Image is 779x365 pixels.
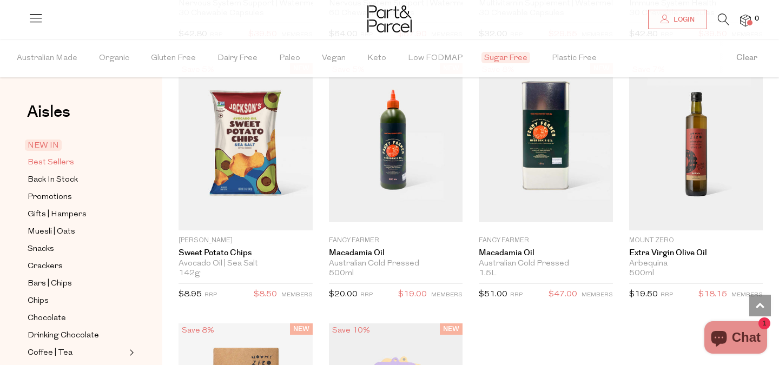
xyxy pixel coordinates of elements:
[28,312,66,325] span: Chocolate
[28,243,54,256] span: Snacks
[28,329,126,342] a: Drinking Chocolate
[27,104,70,131] a: Aisles
[28,294,126,308] a: Chips
[552,39,597,77] span: Plastic Free
[179,248,313,258] a: Sweet Potato Chips
[28,225,126,238] a: Muesli | Oats
[629,236,763,245] p: Mount Zero
[329,269,354,278] span: 500ml
[28,191,72,204] span: Promotions
[329,236,463,245] p: Fancy Farmer
[701,321,770,356] inbox-online-store-chat: Shopify online store chat
[329,248,463,258] a: Macadamia Oil
[204,292,217,298] small: RRP
[481,52,530,63] span: Sugar Free
[367,5,412,32] img: Part&Parcel
[408,39,463,77] span: Low FODMAP
[179,269,200,278] span: 142g
[629,63,763,230] img: Extra Virgin Olive Oil
[290,323,313,335] span: NEW
[28,346,126,360] a: Coffee | Tea
[99,39,129,77] span: Organic
[28,260,63,273] span: Crackers
[28,190,126,204] a: Promotions
[179,290,202,298] span: $8.95
[28,311,126,325] a: Chocolate
[479,236,613,245] p: Fancy Farmer
[698,288,727,302] span: $18.15
[582,292,613,298] small: MEMBERS
[479,269,497,278] span: 1.5L
[440,323,463,335] span: NEW
[25,140,62,151] span: NEW IN
[151,39,196,77] span: Gluten Free
[279,39,300,77] span: Paleo
[629,269,654,278] span: 500ml
[322,39,346,77] span: Vegan
[629,290,658,298] span: $19.50
[254,288,277,302] span: $8.50
[217,39,258,77] span: Dairy Free
[479,290,507,298] span: $51.00
[28,173,126,187] a: Back In Stock
[28,295,49,308] span: Chips
[740,15,751,26] a: 0
[28,139,126,152] a: NEW IN
[329,259,463,269] div: Australian Cold Pressed
[752,14,762,24] span: 0
[549,288,577,302] span: $47.00
[127,346,134,359] button: Expand/Collapse Coffee | Tea
[431,292,463,298] small: MEMBERS
[671,15,695,24] span: Login
[479,259,613,269] div: Australian Cold Pressed
[281,292,313,298] small: MEMBERS
[28,174,78,187] span: Back In Stock
[179,63,313,230] img: Sweet Potato Chips
[329,71,463,222] img: Macadamia Oil
[510,292,523,298] small: RRP
[629,259,763,269] div: Arbequina
[27,100,70,124] span: Aisles
[479,248,613,258] a: Macadamia Oil
[28,208,87,221] span: Gifts | Hampers
[179,236,313,245] p: [PERSON_NAME]
[28,242,126,256] a: Snacks
[28,260,126,273] a: Crackers
[360,292,373,298] small: RRP
[479,71,613,222] img: Macadamia Oil
[17,39,77,77] span: Australian Made
[629,248,763,258] a: Extra Virgin Olive Oil
[661,292,673,298] small: RRP
[28,156,126,169] a: Best Sellers
[28,208,126,221] a: Gifts | Hampers
[715,39,779,77] button: Clear filter by Filter
[367,39,386,77] span: Keto
[398,288,427,302] span: $19.00
[329,290,358,298] span: $20.00
[731,292,763,298] small: MEMBERS
[28,277,72,290] span: Bars | Chips
[28,225,75,238] span: Muesli | Oats
[329,323,373,338] div: Save 10%
[648,10,707,29] a: Login
[28,329,99,342] span: Drinking Chocolate
[28,347,72,360] span: Coffee | Tea
[28,277,126,290] a: Bars | Chips
[179,323,217,338] div: Save 8%
[179,259,313,269] div: Avocado Oil | Sea Salt
[28,156,74,169] span: Best Sellers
